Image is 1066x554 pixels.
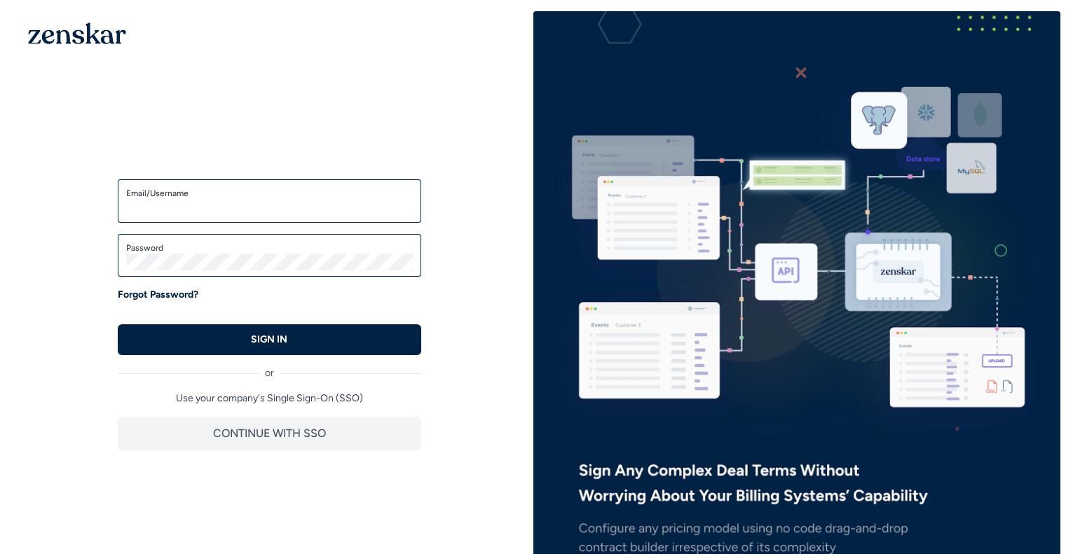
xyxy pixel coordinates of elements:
p: SIGN IN [251,333,287,347]
a: Forgot Password? [118,288,198,302]
div: or [118,355,421,380]
button: CONTINUE WITH SSO [118,417,421,450]
label: Password [126,242,413,254]
button: SIGN IN [118,324,421,355]
label: Email/Username [126,188,413,199]
img: 1OGAJ2xQqyY4LXKgY66KYq0eOWRCkrZdAb3gUhuVAqdWPZE9SRJmCz+oDMSn4zDLXe31Ii730ItAGKgCKgCCgCikA4Av8PJUP... [28,22,126,44]
p: Use your company's Single Sign-On (SSO) [118,392,421,406]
